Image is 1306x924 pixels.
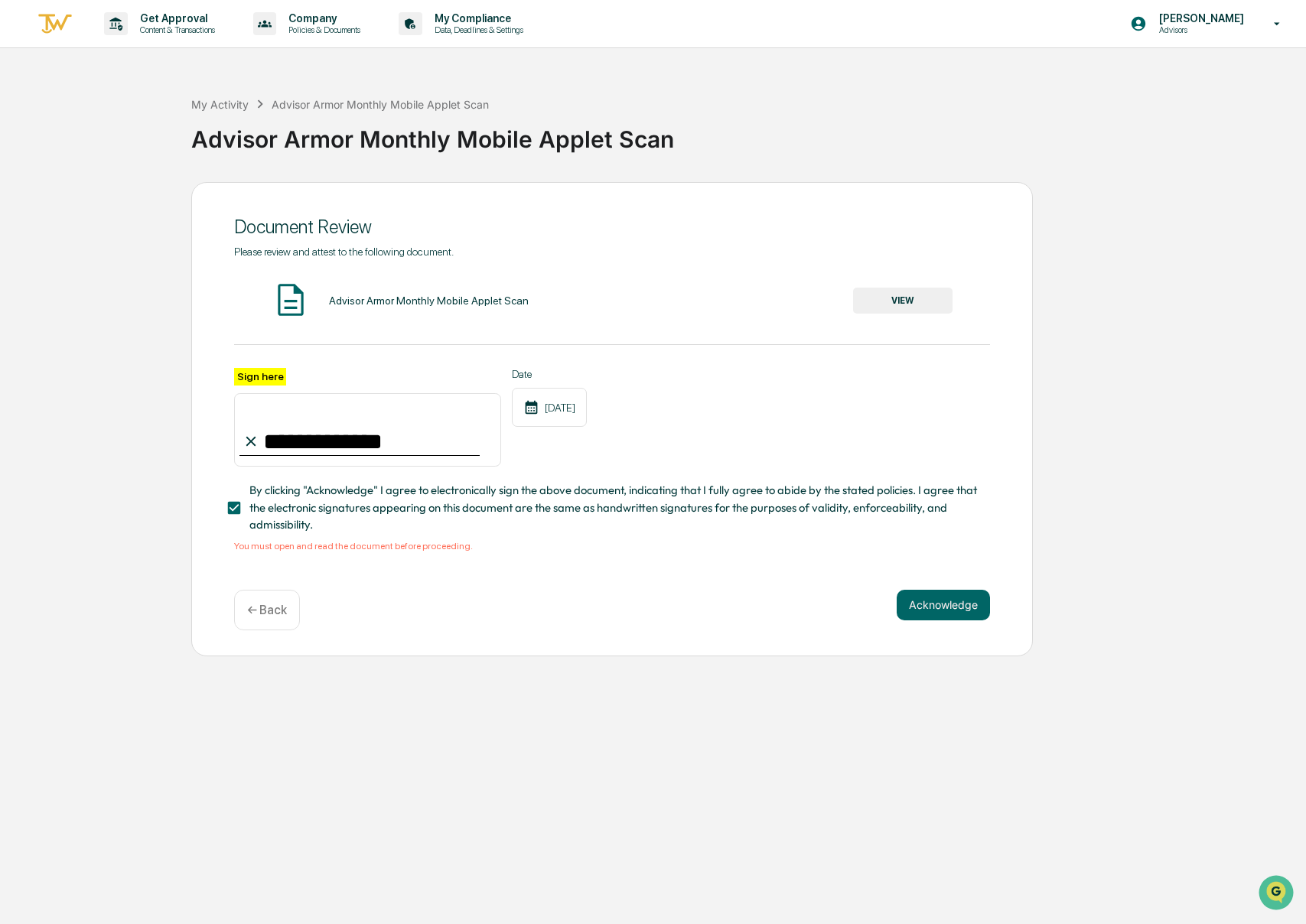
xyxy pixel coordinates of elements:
[52,132,194,145] div: We're available if you need us!
[276,12,368,24] p: Company
[234,541,990,551] div: You must open and read the document before proceeding.
[260,122,278,140] button: Start new chat
[329,294,529,307] div: Advisor Armor Monthly Mobile Applet Scan
[40,40,168,52] div: Domain: [DOMAIN_NAME]
[272,98,489,111] div: Advisor Armor Monthly Mobile Applet Scan
[234,216,990,238] div: Document Review
[9,216,103,243] a: 🔎Data Lookup
[24,24,37,37] img: logo_orange.svg
[1147,24,1252,35] p: Advisors
[422,24,531,35] p: Data, Deadlines & Settings
[1257,874,1298,915] iframe: Open customer support
[43,24,75,37] div: v 4.0.25
[152,259,185,271] span: Pylon
[40,70,252,86] input: Clear
[108,259,185,271] a: Powered byPylon
[897,590,990,620] button: Acknowledge
[31,222,96,237] span: Data Lookup
[15,194,28,207] div: 🖐️
[272,281,310,319] img: Document Icon
[422,12,531,24] p: My Compliance
[191,113,1298,153] div: Advisor Armor Monthly Mobile Applet Scan
[512,368,587,380] label: Date
[15,223,28,236] div: 🔎
[234,368,286,386] label: Sign here
[58,90,137,100] div: Domain Overview
[152,89,164,101] img: tab_keywords_by_traffic_grey.svg
[249,482,978,533] span: By clicking "Acknowledge" I agree to electronically sign the above document, indicating that I fu...
[276,24,368,35] p: Policies & Documents
[31,193,99,208] span: Preclearance
[191,98,249,111] div: My Activity
[128,24,223,35] p: Content & Transactions
[247,603,287,617] p: ← Back
[111,194,123,207] div: 🗄️
[37,11,73,37] img: logo
[15,32,278,57] p: How can we help?
[41,89,54,101] img: tab_domain_overview_orange.svg
[853,288,953,314] button: VIEW
[234,246,454,258] span: Please review and attest to the following document.
[126,193,190,208] span: Attestations
[169,90,258,100] div: Keywords by Traffic
[105,187,196,214] a: 🗄️Attestations
[15,117,43,145] img: 1746055101610-c473b297-6a78-478c-a979-82029cc54cd1
[1147,12,1252,24] p: [PERSON_NAME]
[512,388,587,427] div: [DATE]
[24,40,37,52] img: website_grey.svg
[9,187,105,214] a: 🖐️Preclearance
[52,117,251,132] div: Start new chat
[128,12,223,24] p: Get Approval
